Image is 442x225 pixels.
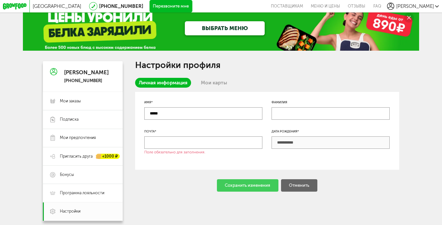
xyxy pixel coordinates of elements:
span: Бонусы [60,172,74,178]
div: Поле обязательно для заполнения. [144,150,205,154]
div: Фамилия [272,100,390,105]
a: Мои заказы [43,92,123,110]
div: Почта* [144,129,262,134]
h1: Настройки профиля [135,61,399,69]
a: Бонусы [43,165,123,184]
a: Мои предпочтения [43,129,123,147]
a: Настройки [43,202,123,221]
div: Дата рождения* [272,129,390,134]
a: Личная информация [135,78,191,88]
div: [PERSON_NAME] [64,69,109,76]
a: Мои карты [197,78,231,88]
div: +1000 ₽ [96,154,120,159]
a: [PHONE_NUMBER] [99,3,143,9]
a: ВЫБРАТЬ МЕНЮ [185,21,265,35]
span: Настройки [60,209,80,214]
span: [GEOGRAPHIC_DATA] [33,3,81,9]
span: Мои заказы [60,98,81,104]
span: [PERSON_NAME] [396,3,434,9]
a: Программа лояльности [43,184,123,202]
a: Пригласить друга +1000 ₽ [43,147,123,165]
span: Мои предпочтения [60,135,96,141]
span: Подписка [60,117,79,122]
span: Программа лояльности [60,190,104,196]
a: Подписка [43,110,123,129]
div: [PHONE_NUMBER] [64,78,109,84]
span: Пригласить друга [60,154,93,159]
